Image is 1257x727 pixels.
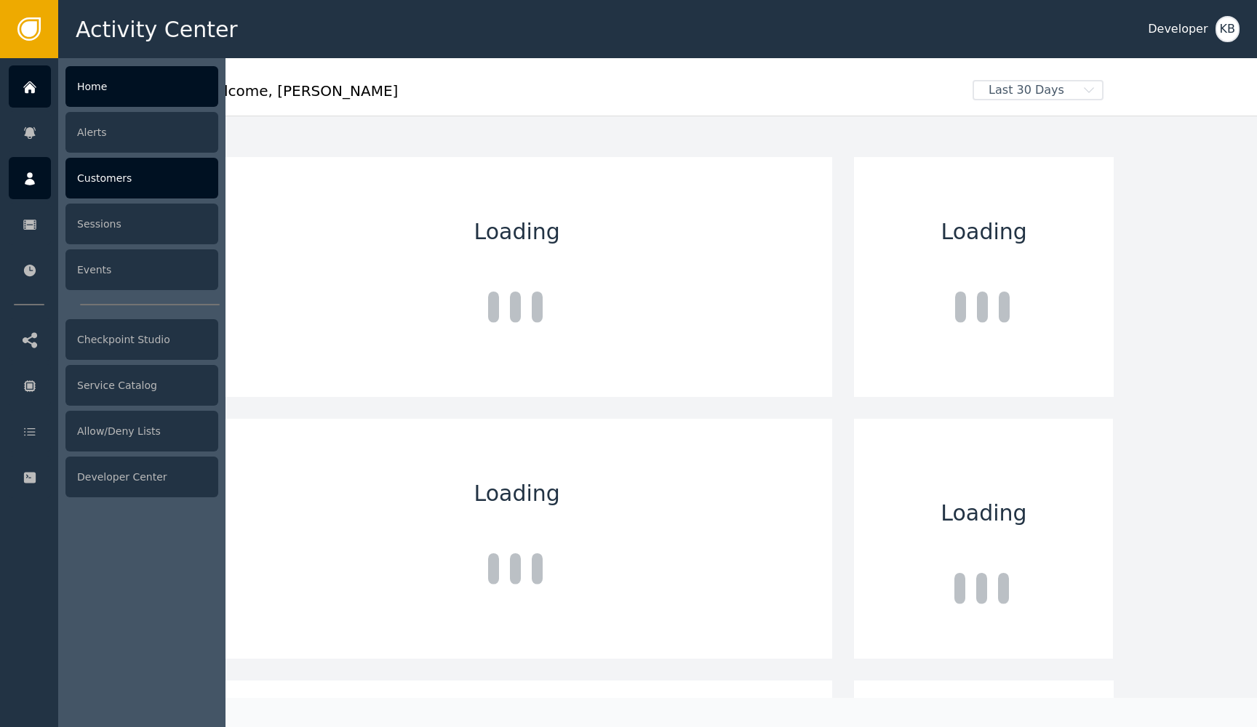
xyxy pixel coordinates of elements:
[941,497,1026,529] span: Loading
[76,13,238,46] span: Activity Center
[65,319,218,360] div: Checkpoint Studio
[474,215,560,248] span: Loading
[9,318,218,361] a: Checkpoint Studio
[9,111,218,153] a: Alerts
[9,157,218,199] a: Customers
[65,204,218,244] div: Sessions
[474,477,560,510] span: Loading
[65,112,218,153] div: Alerts
[9,410,218,452] a: Allow/Deny Lists
[941,215,1027,248] span: Loading
[9,364,218,406] a: Service Catalog
[962,80,1114,100] button: Last 30 Days
[65,158,218,198] div: Customers
[9,456,218,498] a: Developer Center
[974,81,1079,99] span: Last 30 Days
[65,457,218,497] div: Developer Center
[9,65,218,108] a: Home
[1216,16,1240,42] button: KB
[201,80,962,112] div: Welcome , [PERSON_NAME]
[65,365,218,406] div: Service Catalog
[9,249,218,291] a: Events
[65,66,218,107] div: Home
[1148,20,1208,38] div: Developer
[65,411,218,451] div: Allow/Deny Lists
[9,203,218,245] a: Sessions
[65,249,218,290] div: Events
